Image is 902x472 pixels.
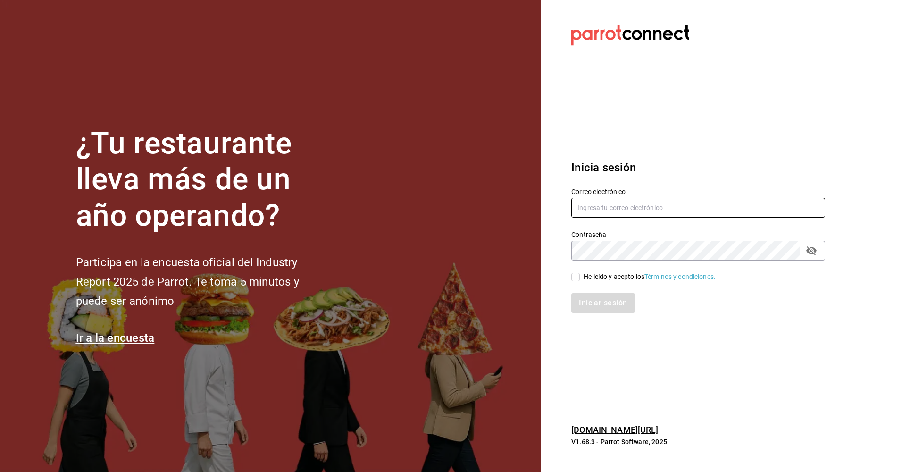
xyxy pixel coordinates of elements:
[76,331,155,345] a: Ir a la encuesta
[584,272,716,282] div: He leído y acepto los
[571,188,825,194] label: Correo electrónico
[76,126,331,234] h1: ¿Tu restaurante lleva más de un año operando?
[571,198,825,218] input: Ingresa tu correo electrónico
[76,253,331,311] h2: Participa en la encuesta oficial del Industry Report 2025 de Parrot. Te toma 5 minutos y puede se...
[571,159,825,176] h3: Inicia sesión
[803,243,819,259] button: passwordField
[571,231,825,237] label: Contraseña
[571,437,825,447] p: V1.68.3 - Parrot Software, 2025.
[571,425,658,435] a: [DOMAIN_NAME][URL]
[644,273,716,280] a: Términos y condiciones.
